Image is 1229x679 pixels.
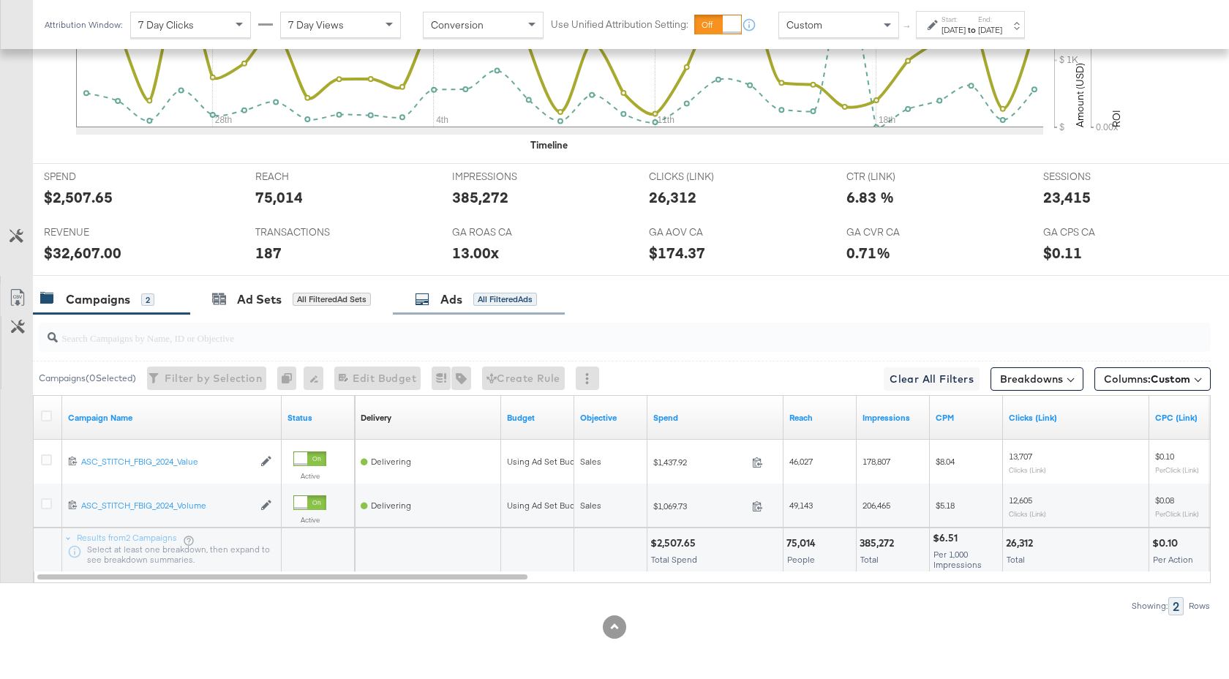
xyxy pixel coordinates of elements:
a: The number of people your ad was served to. [789,412,851,424]
span: REVENUE [44,225,154,239]
div: 75,014 [255,187,303,208]
div: Timeline [530,138,568,152]
div: Showing: [1131,601,1168,611]
div: 0 [277,367,304,390]
button: Columns:Custom [1094,367,1211,391]
a: The total amount spent to date. [653,412,778,424]
div: $174.37 [649,242,705,263]
span: Per 1,000 Impressions [933,549,982,570]
span: $0.10 [1155,451,1174,462]
a: The maximum amount you're willing to spend on your ads, on average each day or over the lifetime ... [507,412,568,424]
span: 7 Day Clicks [138,18,194,31]
span: $1,069.73 [653,500,746,511]
div: 75,014 [786,536,820,550]
span: GA CVR CA [846,225,956,239]
span: 46,027 [789,456,813,467]
div: Using Ad Set Budget [507,456,588,468]
span: CLICKS (LINK) [649,170,759,184]
span: 13,707 [1009,451,1032,462]
div: 187 [255,242,282,263]
div: 0.71% [846,242,890,263]
div: $2,507.65 [44,187,113,208]
a: Your campaign's objective. [580,412,642,424]
button: Clear All Filters [884,367,980,391]
sub: Per Click (Link) [1155,509,1199,518]
div: 23,415 [1043,187,1091,208]
div: 26,312 [1006,536,1037,550]
span: Clear All Filters [890,370,974,389]
div: 2 [141,293,154,307]
span: $0.08 [1155,495,1174,506]
strong: to [966,24,978,35]
div: 385,272 [860,536,898,550]
span: $5.18 [936,500,955,511]
div: $6.51 [933,531,962,545]
span: GA AOV CA [649,225,759,239]
div: ASC_STITCH_FBIG_2024_Volume [81,500,253,511]
div: 6.83 % [846,187,894,208]
div: 385,272 [452,187,508,208]
span: TRANSACTIONS [255,225,365,239]
text: ROI [1110,110,1123,127]
div: Campaigns ( 0 Selected) [39,372,136,385]
span: Conversion [431,18,484,31]
span: 206,465 [862,500,890,511]
div: Ads [440,291,462,308]
label: End: [978,15,1002,24]
div: Rows [1188,601,1211,611]
div: Campaigns [66,291,130,308]
a: The average cost you've paid to have 1,000 impressions of your ad. [936,412,997,424]
span: 7 Day Views [288,18,344,31]
label: Start: [942,15,966,24]
span: $8.04 [936,456,955,467]
span: SPEND [44,170,154,184]
div: Delivery [361,412,391,424]
div: [DATE] [942,24,966,36]
div: $32,607.00 [44,242,121,263]
span: Total [860,554,879,565]
a: Your campaign name. [68,412,276,424]
sub: Clicks (Link) [1009,509,1046,518]
a: Shows the current state of your Ad Campaign. [287,412,349,424]
div: Using Ad Set Budget [507,500,588,511]
a: ASC_STITCH_FBIG_2024_Volume [81,500,253,512]
span: Per Action [1153,554,1193,565]
span: ↑ [901,25,914,30]
span: 49,143 [789,500,813,511]
div: All Filtered Ads [473,293,537,306]
button: Breakdowns [991,367,1083,391]
span: IMPRESSIONS [452,170,562,184]
div: [DATE] [978,24,1002,36]
label: Use Unified Attribution Setting: [551,18,688,31]
div: Attribution Window: [44,20,123,30]
a: ASC_STITCH_FBIG_2024_Value [81,456,253,468]
span: CTR (LINK) [846,170,956,184]
sub: Clicks (Link) [1009,465,1046,474]
div: $2,507.65 [650,536,700,550]
div: 2 [1168,597,1184,615]
span: People [787,554,815,565]
span: 12,605 [1009,495,1032,506]
div: 26,312 [649,187,696,208]
span: Sales [580,500,601,511]
span: Delivering [371,500,411,511]
span: Delivering [371,456,411,467]
span: Sales [580,456,601,467]
span: Custom [1151,372,1190,386]
label: Active [293,471,326,481]
span: GA ROAS CA [452,225,562,239]
div: $0.11 [1043,242,1082,263]
span: SESSIONS [1043,170,1153,184]
text: Amount (USD) [1073,63,1086,127]
div: All Filtered Ad Sets [293,293,371,306]
span: GA CPS CA [1043,225,1153,239]
a: Reflects the ability of your Ad Campaign to achieve delivery based on ad states, schedule and bud... [361,412,391,424]
span: Columns: [1104,372,1190,386]
span: REACH [255,170,365,184]
label: Active [293,515,326,525]
span: Total Spend [651,554,697,565]
a: The number of times your ad was served. On mobile apps an ad is counted as served the first time ... [862,412,924,424]
div: 13.00x [452,242,499,263]
input: Search Campaigns by Name, ID or Objective [58,318,1105,346]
